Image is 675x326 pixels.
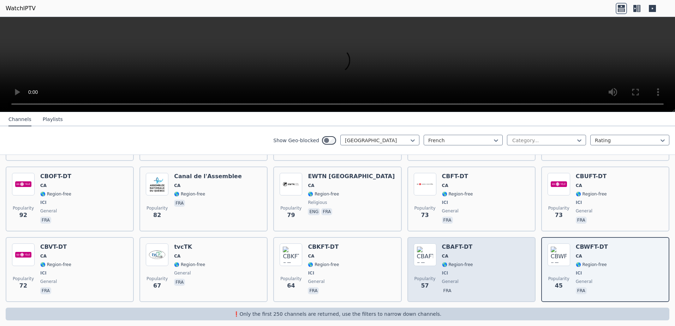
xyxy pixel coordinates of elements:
[576,183,582,188] span: CA
[576,243,608,250] h6: CBWFT-DT
[442,200,448,205] span: ICI
[174,173,242,180] h6: Canal de l'Assemblee
[174,253,180,259] span: CA
[40,173,71,180] h6: CBOFT-DT
[308,253,314,259] span: CA
[147,205,168,211] span: Popularity
[280,276,301,282] span: Popularity
[40,270,47,276] span: ICI
[555,282,563,290] span: 45
[13,276,34,282] span: Popularity
[308,243,339,250] h6: CBKFT-DT
[280,173,302,195] img: EWTN Canada
[19,211,27,219] span: 92
[40,183,47,188] span: CA
[442,217,453,224] p: fra
[174,270,191,276] span: general
[576,217,587,224] p: fra
[308,173,395,180] h6: EWTN [GEOGRAPHIC_DATA]
[414,173,436,195] img: CBFT-DT
[12,243,35,266] img: CBVT-DT
[308,262,339,267] span: 🌎 Region-free
[414,243,436,266] img: CBAFT-DT
[308,270,314,276] span: ICI
[174,279,185,286] p: fra
[280,205,301,211] span: Popularity
[40,191,71,197] span: 🌎 Region-free
[174,183,180,188] span: CA
[442,208,459,214] span: general
[421,211,429,219] span: 73
[147,276,168,282] span: Popularity
[40,243,71,250] h6: CBVT-DT
[576,262,607,267] span: 🌎 Region-free
[40,262,71,267] span: 🌎 Region-free
[548,276,569,282] span: Popularity
[8,113,31,126] button: Channels
[442,183,448,188] span: CA
[442,287,453,294] p: fra
[442,173,473,180] h6: CBFT-DT
[174,200,185,207] p: fra
[174,262,205,267] span: 🌎 Region-free
[555,211,563,219] span: 73
[153,282,161,290] span: 67
[548,173,570,195] img: CBUFT-DT
[8,310,667,318] p: ❗️Only the first 250 channels are returned, use the filters to narrow down channels.
[321,208,332,215] p: fra
[576,191,607,197] span: 🌎 Region-free
[442,270,448,276] span: ICI
[43,113,63,126] button: Playlists
[6,4,36,13] a: WatchIPTV
[414,276,436,282] span: Popularity
[576,253,582,259] span: CA
[442,262,473,267] span: 🌎 Region-free
[12,173,35,195] img: CBOFT-DT
[576,173,607,180] h6: CBUFT-DT
[548,243,570,266] img: CBWFT-DT
[174,243,205,250] h6: tvcTK
[273,137,319,144] label: Show Geo-blocked
[442,253,448,259] span: CA
[442,191,473,197] span: 🌎 Region-free
[40,217,51,224] p: fra
[576,208,592,214] span: general
[153,211,161,219] span: 82
[576,287,587,294] p: fra
[40,200,47,205] span: ICI
[576,279,592,284] span: general
[308,200,327,205] span: religious
[174,191,205,197] span: 🌎 Region-free
[146,173,168,195] img: Canal de l'Assemblee
[442,243,473,250] h6: CBAFT-DT
[40,279,57,284] span: general
[308,287,319,294] p: fra
[287,282,295,290] span: 64
[421,282,429,290] span: 57
[308,191,339,197] span: 🌎 Region-free
[40,253,47,259] span: CA
[280,243,302,266] img: CBKFT-DT
[414,205,436,211] span: Popularity
[308,279,324,284] span: general
[548,205,569,211] span: Popularity
[40,208,57,214] span: general
[146,243,168,266] img: tvcTK
[308,183,314,188] span: CA
[442,279,459,284] span: general
[287,211,295,219] span: 79
[40,287,51,294] p: fra
[19,282,27,290] span: 72
[13,205,34,211] span: Popularity
[576,270,582,276] span: ICI
[308,208,320,215] p: eng
[576,200,582,205] span: ICI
